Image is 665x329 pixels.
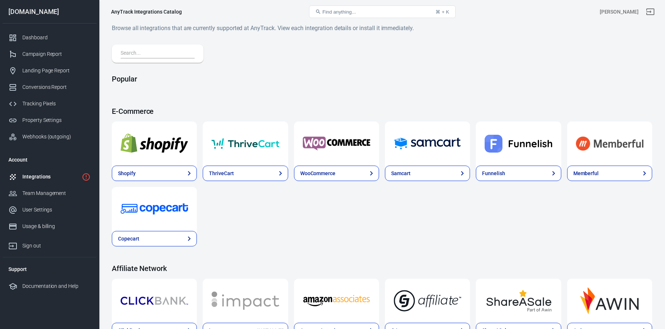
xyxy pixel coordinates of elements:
a: Property Settings [3,112,96,129]
a: Tracking Pixels [3,95,96,112]
div: Copecart [118,235,139,243]
div: [DOMAIN_NAME] [3,8,96,15]
div: Sign out [22,242,91,250]
div: Campaign Report [22,50,91,58]
img: WooCommerce [303,130,370,157]
img: Shopify [121,130,188,157]
div: Team Management [22,189,91,197]
a: Campaign Report [3,46,96,62]
div: ⌘ + K [436,9,449,15]
div: Usage & billing [22,223,91,230]
h4: Popular [112,75,652,83]
img: ShareASale [485,288,552,314]
div: WooCommerce [300,170,335,177]
img: Funnelish [485,130,552,157]
a: ThriveCart [203,166,288,181]
img: Impact [212,288,279,314]
img: CJ [394,288,461,314]
a: Webhooks (outgoing) [3,129,96,145]
a: Memberful [567,166,652,181]
a: ShareASale [476,279,561,323]
div: Samcart [391,170,411,177]
div: Landing Page Report [22,67,91,75]
a: ClickBank [112,279,197,323]
a: Funnelish [476,166,561,181]
a: Sign out [642,3,659,21]
div: AnyTrack Integrations Catalog [111,8,182,15]
a: CJ [385,279,470,323]
a: Sign out [3,235,96,254]
div: Funnelish [482,170,505,177]
div: Memberful [573,170,599,177]
li: Account [3,151,96,169]
img: Copecart [121,196,188,222]
div: Shopify [118,170,136,177]
a: Memberful [567,122,652,166]
span: Find anything... [323,9,356,15]
h4: E-Commerce [112,107,652,116]
div: Property Settings [22,116,91,124]
a: Samcart [385,122,470,166]
div: Integrations [22,173,79,181]
h4: Affiliate Network [112,264,652,273]
a: Copecart [112,231,197,246]
a: Usage & billing [3,218,96,235]
a: ThriveCart [203,122,288,166]
a: Shopify [112,166,197,181]
a: WooCommerce [294,122,379,166]
input: Search... [121,49,192,58]
img: Awin [576,288,643,314]
a: Samcart [385,166,470,181]
h6: Browse all integrations that are currently supported at AnyTrack. View each integration details o... [112,23,652,33]
img: ThriveCart [212,130,279,157]
button: Find anything...⌘ + K [309,6,456,18]
div: Dashboard [22,34,91,41]
a: Conversions Report [3,79,96,95]
img: Memberful [576,130,643,157]
img: Samcart [394,130,461,157]
a: Team Management [3,185,96,202]
img: ClickBank [121,288,188,314]
div: Conversions Report [22,83,91,91]
div: Webhooks (outgoing) [22,133,91,141]
a: Integrations [3,169,96,185]
img: Amazon Associates [303,288,370,314]
a: Dashboard [3,29,96,46]
a: WooCommerce [294,166,379,181]
a: Copecart [112,187,197,231]
a: Funnelish [476,122,561,166]
div: Account id: UQweojfB [600,8,639,16]
svg: 1 networks not verified yet [82,173,91,181]
a: Impact [203,279,288,323]
a: User Settings [3,202,96,218]
a: Amazon Associates [294,279,379,323]
div: ThriveCart [209,170,234,177]
div: Tracking Pixels [22,100,91,108]
div: Documentation and Help [22,282,91,290]
a: Awin [567,279,652,323]
a: Landing Page Report [3,62,96,79]
div: User Settings [22,206,91,214]
li: Support [3,260,96,278]
a: Shopify [112,122,197,166]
